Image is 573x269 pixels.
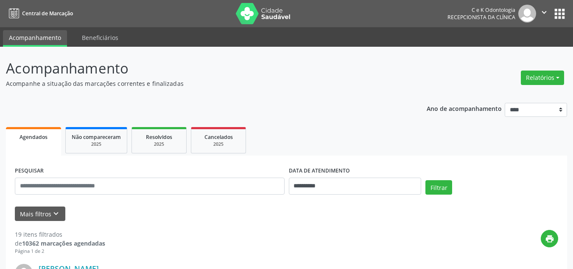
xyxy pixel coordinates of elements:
[72,141,121,147] div: 2025
[15,239,105,248] div: de
[6,6,73,20] a: Central de Marcação
[427,103,502,113] p: Ano de acompanhamento
[552,6,567,21] button: apps
[518,5,536,23] img: img
[545,234,554,244] i: print
[22,10,73,17] span: Central de Marcação
[51,209,61,218] i: keyboard_arrow_down
[15,207,65,221] button: Mais filtroskeyboard_arrow_down
[15,164,44,178] label: PESQUISAR
[15,230,105,239] div: 19 itens filtrados
[447,6,515,14] div: C e K Odontologia
[521,71,564,85] button: Relatórios
[539,8,549,17] i: 
[425,180,452,195] button: Filtrar
[76,30,124,45] a: Beneficiários
[22,239,105,247] strong: 10362 marcações agendadas
[541,230,558,247] button: print
[72,133,121,141] span: Não compareceram
[447,14,515,21] span: Recepcionista da clínica
[536,5,552,23] button: 
[20,133,48,141] span: Agendados
[289,164,350,178] label: DATA DE ATENDIMENTO
[6,79,399,88] p: Acompanhe a situação das marcações correntes e finalizadas
[3,30,67,47] a: Acompanhamento
[6,58,399,79] p: Acompanhamento
[204,133,233,141] span: Cancelados
[197,141,240,147] div: 2025
[138,141,180,147] div: 2025
[146,133,172,141] span: Resolvidos
[15,248,105,255] div: Página 1 de 2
